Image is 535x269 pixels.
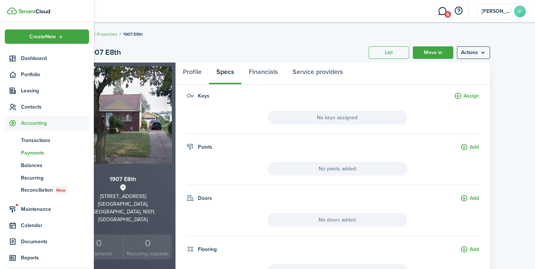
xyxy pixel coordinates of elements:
[514,6,526,17] avatar-text: P
[21,162,89,169] span: Balances
[76,250,121,258] small: Equipments
[21,137,89,144] span: Transactions
[460,143,479,152] button: Add
[5,146,89,159] a: Payments
[21,238,89,245] span: Documents
[74,175,172,184] h3: 1907 E8th
[5,184,89,197] a: ReconciliationNew
[457,46,490,59] button: Open menu
[453,5,465,17] button: Open resource center
[482,9,511,14] span: Paul
[74,192,172,200] div: [STREET_ADDRESS]
[460,194,479,203] button: Add
[267,213,407,227] span: No doors added
[21,103,89,111] span: Contacts
[76,236,121,250] div: 0
[21,174,89,182] span: Recurring
[285,63,350,85] a: Service providers
[21,254,89,262] span: Reports
[5,29,89,44] button: Open menu
[198,194,212,202] h4: Doors
[5,51,89,66] a: Dashboard
[123,234,172,260] a: 0 Recurring requests
[7,7,17,14] img: TenantCloud
[241,63,285,85] a: Financials
[5,251,89,265] a: Reports
[74,200,172,223] div: [GEOGRAPHIC_DATA], [GEOGRAPHIC_DATA], 16511, [GEOGRAPHIC_DATA]
[56,187,65,194] span: New
[21,119,89,127] span: Accounting
[21,54,89,62] span: Dashboard
[198,245,217,253] h4: Flooring
[21,222,89,229] span: Calendar
[21,186,89,194] span: Reconciliation
[30,34,56,39] span: Create New
[18,9,50,14] img: TenantCloud
[5,159,89,171] a: Balances
[176,63,209,85] a: Profile
[457,46,490,59] menu-btn: Actions
[460,245,479,254] button: Add
[413,46,453,59] a: Move in
[21,87,89,95] span: Leasing
[198,143,212,151] h4: Paints
[5,171,89,184] a: Recurring
[267,111,407,124] span: No keys assigned
[123,31,143,38] span: 1907 E8th
[87,46,121,59] h2: 1907 E8th
[21,149,89,157] span: Payments
[21,205,89,213] span: Maintenance
[97,31,117,38] a: Properties
[21,71,89,78] span: Portfolio
[444,11,451,18] span: 6
[369,46,409,59] a: List
[125,250,170,258] small: Recurring requests
[198,92,209,100] h4: Keys
[267,162,407,176] span: No paints added
[454,92,479,100] button: Assign
[125,236,170,250] div: 0
[5,134,89,146] a: Transactions
[436,2,450,21] a: Messaging
[74,234,123,260] a: 0Equipments
[74,66,172,164] img: Property avatar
